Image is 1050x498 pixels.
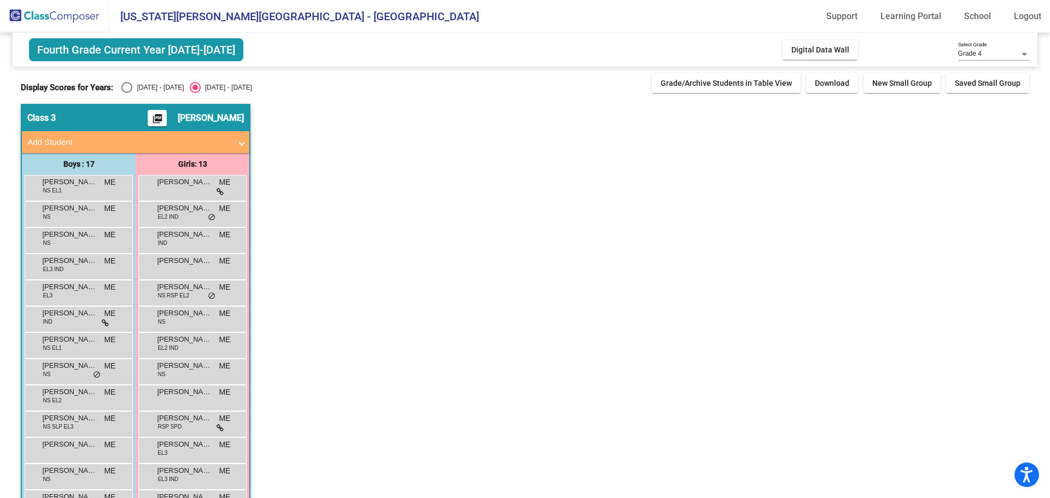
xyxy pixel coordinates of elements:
mat-icon: picture_as_pdf [151,113,164,128]
span: [PERSON_NAME] [PERSON_NAME] [157,465,212,476]
a: Logout [1005,8,1050,25]
button: Saved Small Group [946,73,1029,93]
span: EL2 IND [157,213,178,221]
span: ME [104,229,115,241]
span: ME [219,413,230,424]
span: [PERSON_NAME] [PERSON_NAME] [42,229,97,240]
span: ME [104,360,115,372]
span: ME [219,386,230,398]
span: ME [219,465,230,477]
button: Download [806,73,858,93]
button: Print Students Details [148,110,167,126]
span: [PERSON_NAME] [42,439,97,450]
span: IND [43,318,52,326]
span: NS EL1 [43,344,61,352]
span: NS EL1 [43,186,61,195]
span: ME [219,229,230,241]
span: Fourth Grade Current Year [DATE]-[DATE] [29,38,243,61]
span: ME [104,413,115,424]
mat-panel-title: Add Student [27,136,231,149]
span: [PERSON_NAME] [42,308,97,319]
span: do_not_disturb_alt [208,292,215,301]
span: [PERSON_NAME] [157,413,212,424]
span: [PERSON_NAME] [157,386,212,397]
span: NS [43,239,50,247]
span: [PERSON_NAME] [157,334,212,345]
span: ME [104,334,115,345]
span: [PERSON_NAME] [157,360,212,371]
button: Digital Data Wall [783,40,858,60]
span: NS RSP EL2 [157,291,189,300]
span: ME [219,360,230,372]
span: ME [104,439,115,450]
div: Boys : 17 [22,153,136,175]
span: RSP SPD [157,423,182,431]
span: Saved Small Group [955,79,1020,87]
span: [PERSON_NAME] [42,255,97,266]
span: Display Scores for Years: [21,83,113,92]
span: Class 3 [27,113,56,124]
span: [PERSON_NAME] [157,177,212,188]
span: Download [815,79,849,87]
span: NS [43,370,50,378]
span: Grade 4 [958,50,982,57]
div: Girls: 13 [136,153,249,175]
span: [PERSON_NAME] [42,386,97,397]
span: EL3 IND [43,265,63,273]
span: ME [104,308,115,319]
span: NS EL2 [43,396,61,405]
span: NS [43,475,50,483]
span: New Small Group [872,79,932,87]
span: [PERSON_NAME] [157,203,212,214]
span: [PERSON_NAME] [42,282,97,292]
button: New Small Group [864,73,941,93]
span: [PERSON_NAME] [42,360,97,371]
span: ME [219,177,230,188]
span: ME [104,386,115,398]
span: [PERSON_NAME] [42,177,97,188]
span: ME [219,439,230,450]
span: ME [219,334,230,345]
span: ME [104,282,115,293]
span: [PERSON_NAME] [42,465,97,476]
a: Learning Portal [872,8,950,25]
span: ME [104,465,115,477]
span: [PERSON_NAME] [157,308,212,319]
span: ME [219,308,230,319]
span: do_not_disturb_alt [208,213,215,222]
span: [PERSON_NAME] [42,413,97,424]
span: ME [219,282,230,293]
span: NS [157,370,165,378]
a: School [955,8,1000,25]
span: [US_STATE][PERSON_NAME][GEOGRAPHIC_DATA] - [GEOGRAPHIC_DATA] [109,8,479,25]
span: [PERSON_NAME] [157,229,212,240]
div: [DATE] - [DATE] [201,83,252,92]
span: NS [157,318,165,326]
span: Digital Data Wall [791,45,849,54]
span: ME [219,255,230,267]
mat-expansion-panel-header: Add Student [22,131,249,153]
span: [PERSON_NAME] [157,439,212,450]
span: [PERSON_NAME] [178,113,244,124]
span: ME [219,203,230,214]
span: EL3 [157,449,167,457]
span: ME [104,203,115,214]
span: [PERSON_NAME] [157,255,212,266]
span: [PERSON_NAME] [42,334,97,345]
span: NS SLP EL3 [43,423,73,431]
span: EL3 IND [157,475,178,483]
a: Support [818,8,866,25]
span: ME [104,255,115,267]
span: NS [43,213,50,221]
span: do_not_disturb_alt [93,371,101,379]
span: Grade/Archive Students in Table View [661,79,792,87]
span: [PERSON_NAME] [157,282,212,292]
span: ME [104,177,115,188]
span: EL3 [43,291,52,300]
mat-radio-group: Select an option [121,82,252,93]
span: [PERSON_NAME] [42,203,97,214]
button: Grade/Archive Students in Table View [652,73,801,93]
span: IND [157,239,167,247]
div: [DATE] - [DATE] [132,83,184,92]
span: EL2 IND [157,344,178,352]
